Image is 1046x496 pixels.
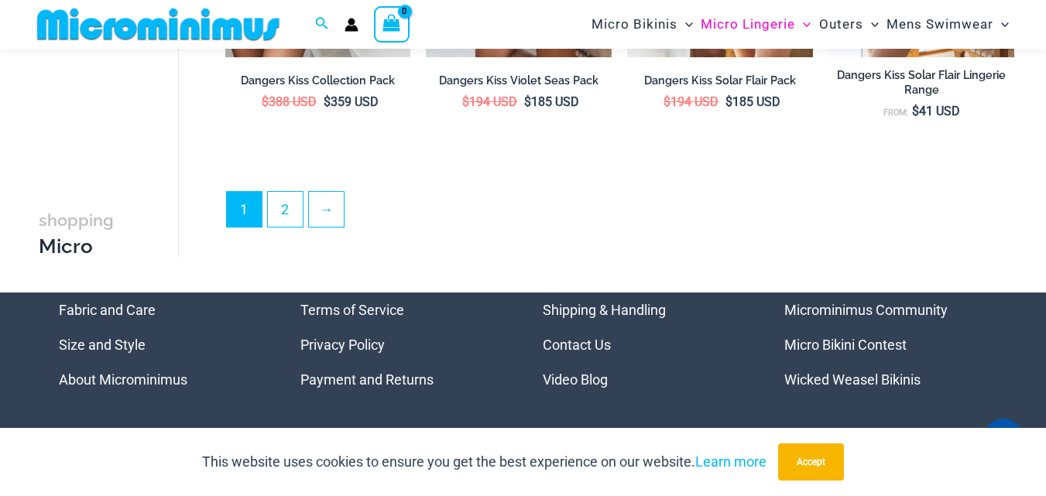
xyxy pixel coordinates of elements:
[300,337,385,353] a: Privacy Policy
[324,94,331,109] span: $
[815,5,883,44] a: OutersMenu ToggleMenu Toggle
[795,5,811,44] span: Menu Toggle
[863,5,879,44] span: Menu Toggle
[300,292,504,397] aside: Footer Widget 2
[778,443,844,481] button: Accept
[59,292,262,397] aside: Footer Widget 1
[627,74,813,88] h2: Dangers Kiss Solar Flair Pack
[784,292,988,397] aside: Footer Widget 4
[592,5,677,44] span: Micro Bikinis
[664,94,718,109] bdi: 194 USD
[374,6,410,42] a: View Shopping Cart, empty
[202,450,766,474] p: This website uses cookies to ensure you get the best experience on our website.
[39,207,124,286] h3: Micro Lingerie
[543,292,746,397] aside: Footer Widget 3
[426,74,612,88] h2: Dangers Kiss Violet Seas Pack
[883,5,1013,44] a: Mens SwimwearMenu ToggleMenu Toggle
[664,94,670,109] span: $
[784,302,948,318] a: Microminimus Community
[59,292,262,397] nav: Menu
[345,18,358,32] a: Account icon link
[262,94,269,109] span: $
[268,192,303,227] a: Page 2
[677,5,693,44] span: Menu Toggle
[627,74,813,94] a: Dangers Kiss Solar Flair Pack
[426,74,612,94] a: Dangers Kiss Violet Seas Pack
[883,108,908,118] span: From:
[725,94,780,109] bdi: 185 USD
[697,5,815,44] a: Micro LingerieMenu ToggleMenu Toggle
[462,94,469,109] span: $
[39,210,114,230] span: shopping
[784,292,988,397] nav: Menu
[585,2,1015,46] nav: Site Navigation
[462,94,517,109] bdi: 194 USD
[59,337,146,353] a: Size and Style
[993,5,1009,44] span: Menu Toggle
[225,191,1014,236] nav: Product Pagination
[819,5,863,44] span: Outers
[543,337,611,353] a: Contact Us
[225,74,411,88] h2: Dangers Kiss Collection Pack
[543,292,746,397] nav: Menu
[315,15,329,34] a: Search icon link
[59,371,187,388] a: About Microminimus
[912,104,919,118] span: $
[695,453,766,470] a: Learn more
[262,94,317,109] bdi: 388 USD
[784,371,921,388] a: Wicked Weasel Bikinis
[543,371,608,388] a: Video Blog
[300,371,434,388] a: Payment and Returns
[912,104,960,118] bdi: 41 USD
[543,302,666,318] a: Shipping & Handling
[324,94,379,109] bdi: 359 USD
[524,94,579,109] bdi: 185 USD
[828,68,1014,103] a: Dangers Kiss Solar Flair Lingerie Range
[300,302,404,318] a: Terms of Service
[725,94,732,109] span: $
[524,94,531,109] span: $
[59,302,156,318] a: Fabric and Care
[588,5,697,44] a: Micro BikinisMenu ToggleMenu Toggle
[887,5,993,44] span: Mens Swimwear
[309,192,344,227] a: →
[31,7,286,42] img: MM SHOP LOGO FLAT
[784,337,907,353] a: Micro Bikini Contest
[701,5,795,44] span: Micro Lingerie
[828,68,1014,97] h2: Dangers Kiss Solar Flair Lingerie Range
[300,292,504,397] nav: Menu
[227,192,262,227] span: Page 1
[225,74,411,94] a: Dangers Kiss Collection Pack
